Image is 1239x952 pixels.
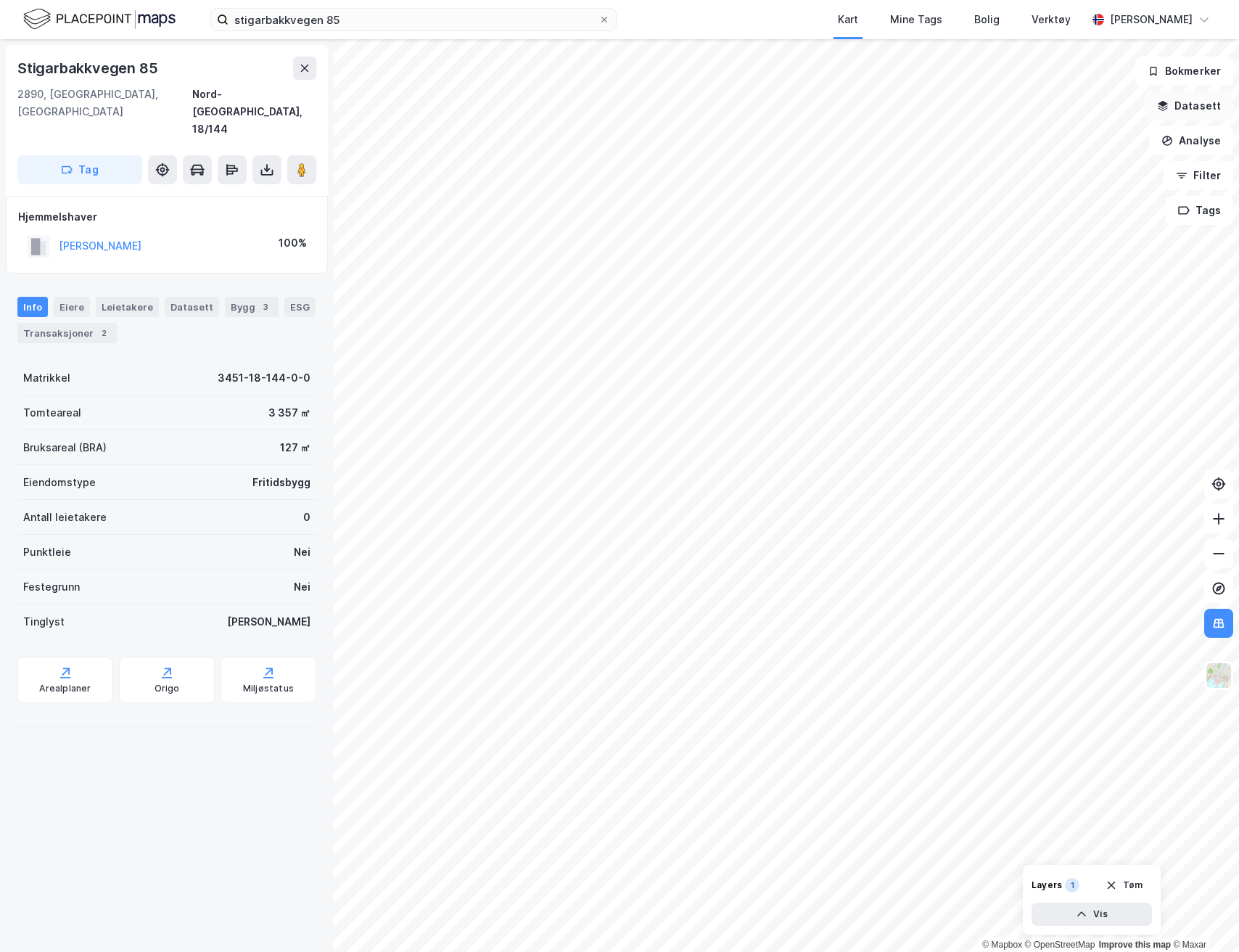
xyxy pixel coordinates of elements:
[1145,91,1233,120] button: Datasett
[1149,126,1233,155] button: Analyse
[1099,940,1171,950] a: Improve this map
[227,613,310,631] div: [PERSON_NAME]
[1096,874,1152,897] button: Tøm
[258,300,273,314] div: 3
[23,439,107,456] div: Bruksareal (BRA)
[890,11,942,28] div: Mine Tags
[23,509,107,526] div: Antall leietakere
[284,297,316,317] div: ESG
[17,323,117,343] div: Transaksjoner
[982,940,1022,950] a: Mapbox
[225,297,279,317] div: Bygg
[18,208,316,226] div: Hjemmelshaver
[229,9,598,30] input: Søk på adresse, matrikkel, gårdeiere, leietakere eller personer
[155,683,180,694] div: Origo
[280,439,310,456] div: 127 ㎡
[1032,11,1071,28] div: Verktøy
[1025,940,1095,950] a: OpenStreetMap
[17,297,48,317] div: Info
[974,11,1000,28] div: Bolig
[165,297,219,317] div: Datasett
[1065,878,1079,892] div: 1
[192,86,316,138] div: Nord-[GEOGRAPHIC_DATA], 18/144
[1205,662,1232,689] img: Z
[23,613,65,631] div: Tinglyst
[1032,879,1062,891] div: Layers
[1164,161,1233,190] button: Filter
[17,155,142,184] button: Tag
[39,683,91,694] div: Arealplaner
[17,86,192,138] div: 2890, [GEOGRAPHIC_DATA], [GEOGRAPHIC_DATA]
[303,509,310,526] div: 0
[54,297,90,317] div: Eiere
[218,369,310,387] div: 3451-18-144-0-0
[23,369,70,387] div: Matrikkel
[279,234,307,252] div: 100%
[17,57,160,80] div: Stigarbakkvegen 85
[23,474,96,491] div: Eiendomstype
[1166,882,1239,952] iframe: Chat Widget
[252,474,310,491] div: Fritidsbygg
[1110,11,1193,28] div: [PERSON_NAME]
[23,7,176,32] img: logo.f888ab2527a4732fd821a326f86c7f29.svg
[294,578,310,596] div: Nei
[1166,882,1239,952] div: Kontrollprogram for chat
[96,326,111,340] div: 2
[1032,903,1152,926] button: Vis
[96,297,159,317] div: Leietakere
[1166,196,1233,225] button: Tags
[838,11,858,28] div: Kart
[268,404,310,422] div: 3 357 ㎡
[23,578,80,596] div: Festegrunn
[1135,57,1233,86] button: Bokmerker
[23,543,71,561] div: Punktleie
[23,404,81,422] div: Tomteareal
[294,543,310,561] div: Nei
[243,683,294,694] div: Miljøstatus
